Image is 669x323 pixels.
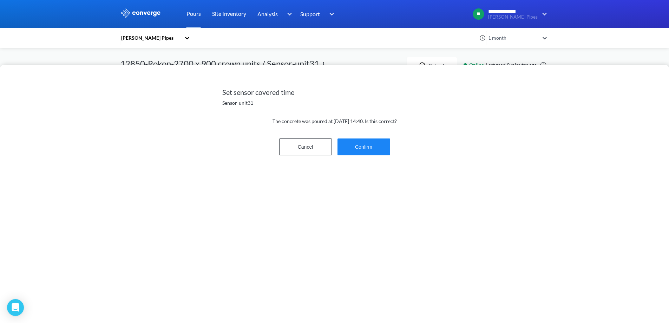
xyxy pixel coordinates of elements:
span: Support [300,9,320,18]
span: Sensor-unit31 [222,99,253,107]
img: downArrow.svg [282,10,294,18]
h2: Set sensor covered time [222,88,447,96]
span: Analysis [257,9,278,18]
span: [PERSON_NAME] Pipes [488,14,538,20]
img: logo_ewhite.svg [120,8,161,18]
div: Open Intercom Messenger [7,299,24,316]
img: downArrow.svg [325,10,336,18]
button: Confirm [337,138,390,155]
button: Cancel [279,138,332,155]
img: downArrow.svg [538,10,549,18]
p: The concrete was poured at [DATE] 14:40. Is this correct? [222,112,447,131]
